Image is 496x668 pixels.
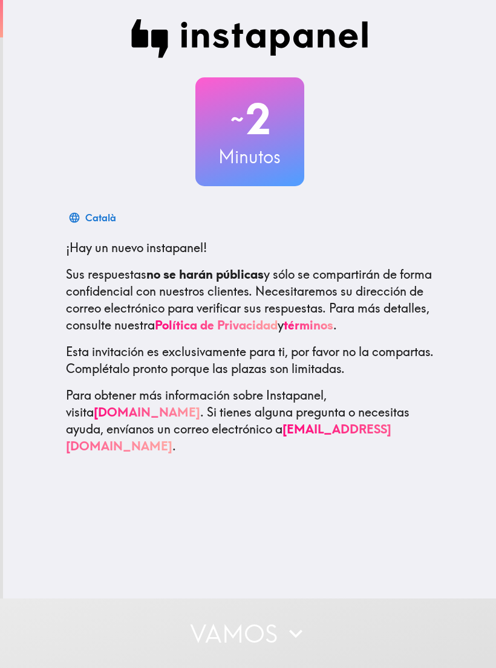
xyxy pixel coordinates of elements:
[66,421,391,453] a: [EMAIL_ADDRESS][DOMAIN_NAME]
[66,240,207,255] span: ¡Hay un nuevo instapanel!
[284,317,333,332] a: términos
[66,266,434,334] p: Sus respuestas y sólo se compartirán de forma confidencial con nuestros clientes. Necesitaremos s...
[66,343,434,377] p: Esta invitación es exclusivamente para ti, por favor no la compartas. Complétalo pronto porque la...
[66,387,434,455] p: Para obtener más información sobre Instapanel, visita . Si tienes alguna pregunta o necesitas ayu...
[229,101,246,137] span: ~
[85,209,116,226] div: Català
[195,144,304,169] h3: Minutos
[195,94,304,144] h2: 2
[146,267,264,282] b: no se harán públicas
[155,317,278,332] a: Política de Privacidad
[66,206,121,230] button: Català
[94,404,200,420] a: [DOMAIN_NAME]
[131,19,368,58] img: Instapanel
